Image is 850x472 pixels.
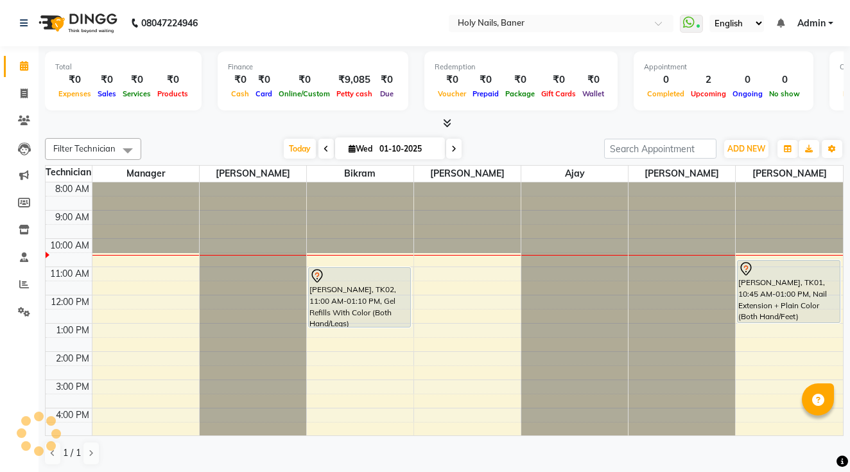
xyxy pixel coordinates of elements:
div: ₹0 [119,73,154,87]
span: ADD NEW [727,144,765,153]
span: Upcoming [688,89,729,98]
div: ₹0 [538,73,579,87]
div: Redemption [435,62,607,73]
span: Completed [644,89,688,98]
span: [PERSON_NAME] [629,166,735,182]
div: 3:00 PM [53,380,92,394]
span: Gift Cards [538,89,579,98]
span: No show [766,89,803,98]
div: ₹0 [469,73,502,87]
span: Admin [797,17,826,30]
div: ₹0 [94,73,119,87]
span: Prepaid [469,89,502,98]
span: [PERSON_NAME] [414,166,521,182]
div: Total [55,62,191,73]
span: Card [252,89,275,98]
span: Sales [94,89,119,98]
div: 8:00 AM [53,182,92,196]
div: 1:00 PM [53,324,92,337]
span: Cash [228,89,252,98]
span: [PERSON_NAME] [736,166,843,182]
div: 12:00 PM [48,295,92,309]
span: Filter Technician [53,143,116,153]
div: ₹0 [55,73,94,87]
div: 11:00 AM [48,267,92,281]
div: ₹0 [579,73,607,87]
button: ADD NEW [724,140,768,158]
div: ₹0 [228,73,252,87]
div: 4:00 PM [53,408,92,422]
div: 2:00 PM [53,352,92,365]
div: ₹0 [376,73,398,87]
span: Services [119,89,154,98]
div: 9:00 AM [53,211,92,224]
div: ₹0 [435,73,469,87]
div: ₹0 [154,73,191,87]
span: Manager [92,166,199,182]
div: Appointment [644,62,803,73]
span: 1 / 1 [63,446,81,460]
div: ₹0 [502,73,538,87]
span: Bikram [307,166,413,182]
div: ₹0 [275,73,333,87]
span: [PERSON_NAME] [200,166,306,182]
div: [PERSON_NAME], TK01, 10:45 AM-01:00 PM, Nail Extension + Plain Color (Both Hand/Feet) [738,261,840,322]
span: Petty cash [333,89,376,98]
div: 10:00 AM [48,239,92,252]
div: ₹9,085 [333,73,376,87]
span: Ajay [521,166,628,182]
input: 2025-10-01 [376,139,440,159]
div: 0 [729,73,766,87]
span: Package [502,89,538,98]
span: Today [284,139,316,159]
div: 0 [766,73,803,87]
span: Products [154,89,191,98]
span: Expenses [55,89,94,98]
span: Due [377,89,397,98]
div: 2 [688,73,729,87]
div: Finance [228,62,398,73]
span: Wed [345,144,376,153]
span: Voucher [435,89,469,98]
b: 08047224946 [141,5,198,41]
input: Search Appointment [604,139,716,159]
span: Ongoing [729,89,766,98]
div: 0 [644,73,688,87]
img: logo [33,5,121,41]
div: [PERSON_NAME], TK02, 11:00 AM-01:10 PM, Gel Refills With Color (Both Hand/Legs) [309,268,410,327]
div: ₹0 [252,73,275,87]
span: Online/Custom [275,89,333,98]
div: Technician [46,166,92,179]
span: Wallet [579,89,607,98]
